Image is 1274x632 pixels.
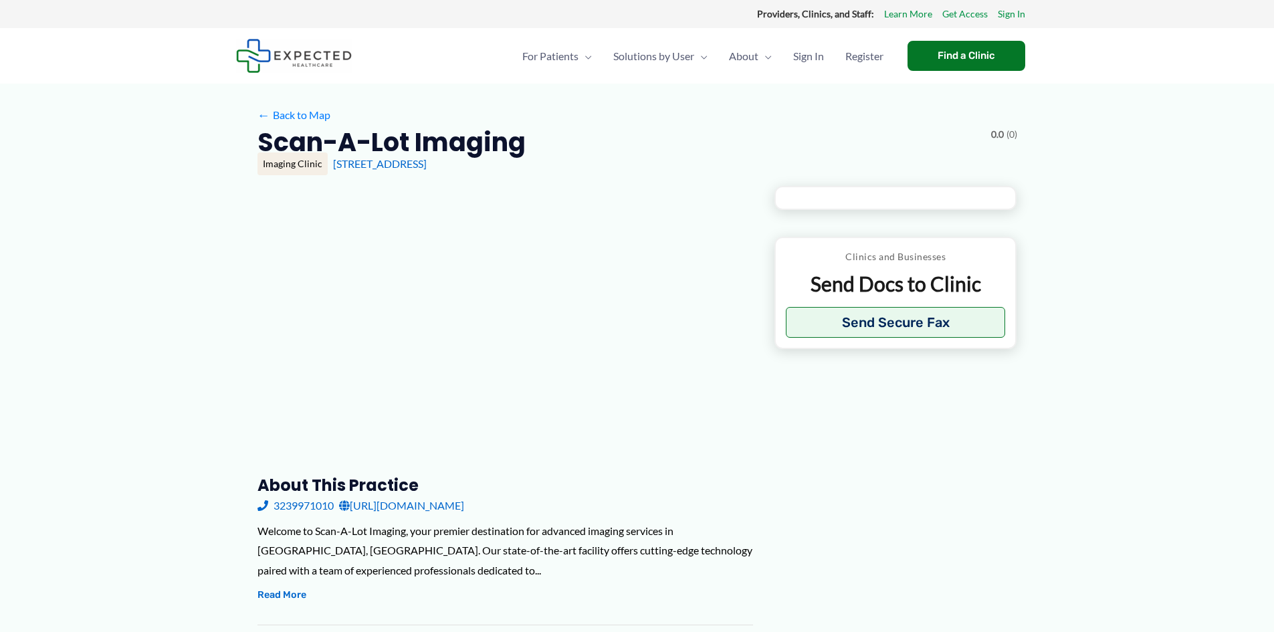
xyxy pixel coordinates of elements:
[729,33,758,80] span: About
[257,126,526,159] h2: Scan-A-Lot Imaging
[998,5,1025,23] a: Sign In
[786,307,1006,338] button: Send Secure Fax
[718,33,782,80] a: AboutMenu Toggle
[257,587,306,603] button: Read More
[257,105,330,125] a: ←Back to Map
[942,5,988,23] a: Get Access
[578,33,592,80] span: Menu Toggle
[1006,126,1017,143] span: (0)
[512,33,603,80] a: For PatientsMenu Toggle
[835,33,894,80] a: Register
[786,248,1006,266] p: Clinics and Businesses
[793,33,824,80] span: Sign In
[908,41,1025,71] a: Find a Clinic
[339,496,464,516] a: [URL][DOMAIN_NAME]
[782,33,835,80] a: Sign In
[257,496,334,516] a: 3239971010
[884,5,932,23] a: Learn More
[512,33,894,80] nav: Primary Site Navigation
[757,8,874,19] strong: Providers, Clinics, and Staff:
[758,33,772,80] span: Menu Toggle
[613,33,694,80] span: Solutions by User
[257,108,270,121] span: ←
[333,157,427,170] a: [STREET_ADDRESS]
[603,33,718,80] a: Solutions by UserMenu Toggle
[786,271,1006,297] p: Send Docs to Clinic
[257,152,328,175] div: Imaging Clinic
[257,521,753,581] div: Welcome to Scan-A-Lot Imaging, your premier destination for advanced imaging services in [GEOGRAP...
[991,126,1004,143] span: 0.0
[236,39,352,73] img: Expected Healthcare Logo - side, dark font, small
[522,33,578,80] span: For Patients
[694,33,708,80] span: Menu Toggle
[845,33,883,80] span: Register
[257,475,753,496] h3: About this practice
